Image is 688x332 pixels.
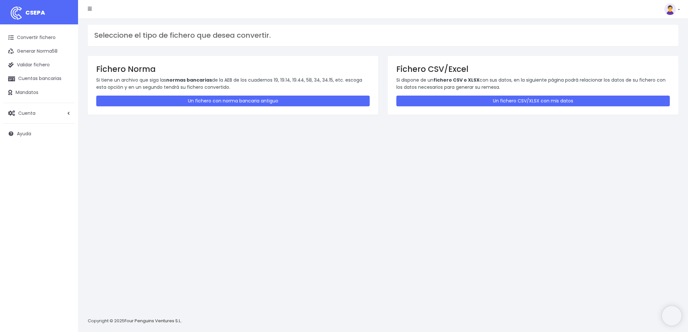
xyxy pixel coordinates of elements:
[125,318,181,324] a: Four Penguins Ventures S.L.
[18,110,35,116] span: Cuenta
[3,58,75,72] a: Validar fichero
[96,64,370,74] h3: Fichero Norma
[94,31,672,40] h3: Seleccione el tipo de fichero que desea convertir.
[3,106,75,120] a: Cuenta
[3,86,75,100] a: Mandatos
[396,96,670,106] a: Un fichero CSV/XLSX con mis datos
[25,8,45,17] span: CSEPA
[3,45,75,58] a: Generar Norma58
[8,5,24,21] img: logo
[88,318,182,325] p: Copyright © 2025 .
[96,96,370,106] a: Un fichero con norma bancaria antiguo
[166,77,212,83] strong: normas bancarias
[96,76,370,91] p: Si tiene un archivo que siga las de la AEB de los cuadernos 19, 19.14, 19.44, 58, 34, 34.15, etc....
[433,77,480,83] strong: fichero CSV o XLSX
[664,3,676,15] img: profile
[396,76,670,91] p: Si dispone de un con sus datos, en la siguiente página podrá relacionar los datos de su fichero c...
[396,64,670,74] h3: Fichero CSV/Excel
[3,127,75,140] a: Ayuda
[3,31,75,45] a: Convertir fichero
[3,72,75,86] a: Cuentas bancarias
[17,130,31,137] span: Ayuda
